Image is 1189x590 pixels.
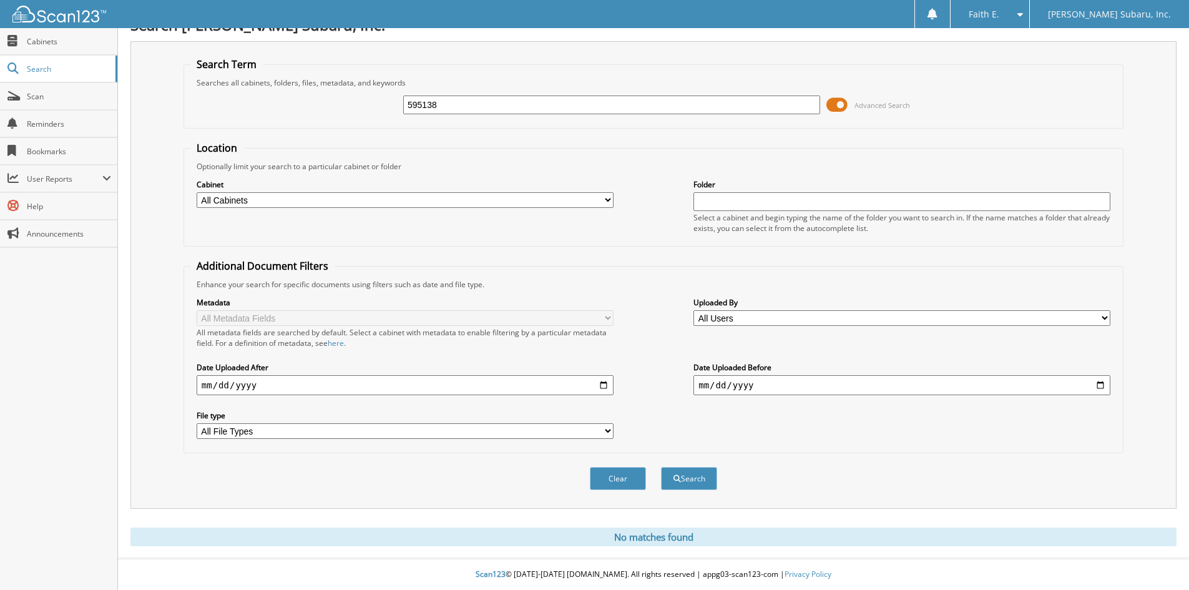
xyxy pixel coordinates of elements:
[27,36,111,47] span: Cabinets
[197,362,614,373] label: Date Uploaded After
[190,57,263,71] legend: Search Term
[190,279,1117,290] div: Enhance your search for specific documents using filters such as date and file type.
[190,259,335,273] legend: Additional Document Filters
[27,64,109,74] span: Search
[661,467,717,490] button: Search
[12,6,106,22] img: scan123-logo-white.svg
[190,141,243,155] legend: Location
[197,327,614,348] div: All metadata fields are searched by default. Select a cabinet with metadata to enable filtering b...
[590,467,646,490] button: Clear
[27,119,111,129] span: Reminders
[190,161,1117,172] div: Optionally limit your search to a particular cabinet or folder
[197,375,614,395] input: start
[197,297,614,308] label: Metadata
[854,101,910,110] span: Advanced Search
[693,212,1110,234] div: Select a cabinet and begin typing the name of the folder you want to search in. If the name match...
[27,91,111,102] span: Scan
[197,410,614,421] label: File type
[328,338,344,348] a: here
[118,559,1189,590] div: © [DATE]-[DATE] [DOMAIN_NAME]. All rights reserved | appg03-scan123-com |
[1048,11,1171,18] span: [PERSON_NAME] Subaru, Inc.
[785,569,831,579] a: Privacy Policy
[476,569,506,579] span: Scan123
[27,201,111,212] span: Help
[969,11,999,18] span: Faith E.
[27,174,102,184] span: User Reports
[190,77,1117,88] div: Searches all cabinets, folders, files, metadata, and keywords
[27,229,111,239] span: Announcements
[197,179,614,190] label: Cabinet
[693,362,1110,373] label: Date Uploaded Before
[693,375,1110,395] input: end
[693,179,1110,190] label: Folder
[130,528,1177,546] div: No matches found
[27,146,111,157] span: Bookmarks
[693,297,1110,308] label: Uploaded By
